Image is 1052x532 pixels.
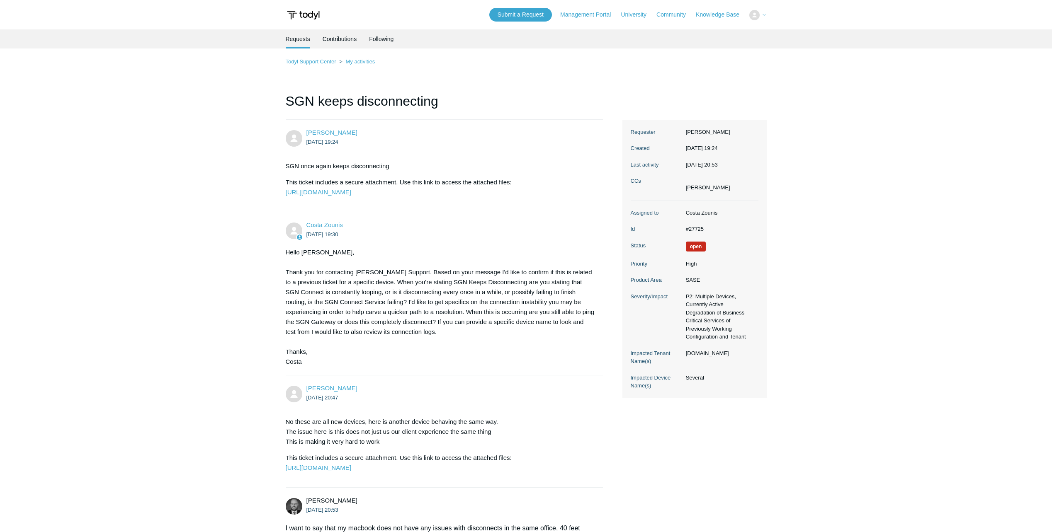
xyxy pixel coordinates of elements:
[286,161,595,171] p: SGN once again keeps disconnecting
[338,58,375,65] li: My activities
[682,293,758,341] dd: P2: Multiple Devices, Currently Active Degradation of Business Critical Services of Previously Wo...
[631,225,682,233] dt: Id
[306,129,357,136] span: Andrew Schiff
[682,209,758,217] dd: Costa Zounis
[696,10,748,19] a: Knowledge Base
[631,209,682,217] dt: Assigned to
[631,374,682,390] dt: Impacted Device Name(s)
[682,128,758,136] dd: [PERSON_NAME]
[489,8,552,22] a: Submit a Request
[306,139,338,145] time: 2025-08-27T19:24:11Z
[631,276,682,284] dt: Product Area
[631,242,682,250] dt: Status
[682,276,758,284] dd: SASE
[560,10,619,19] a: Management Portal
[682,225,758,233] dd: #27725
[286,189,351,196] a: [URL][DOMAIN_NAME]
[306,221,343,228] a: Costa Zounis
[306,507,338,513] time: 2025-08-27T20:53:44Z
[631,144,682,152] dt: Created
[621,10,654,19] a: University
[286,58,336,65] a: Todyl Support Center
[286,58,338,65] li: Todyl Support Center
[656,10,694,19] a: Community
[686,145,718,151] time: 2025-08-27T19:24:11+00:00
[306,384,357,392] a: [PERSON_NAME]
[286,247,595,367] div: Hello [PERSON_NAME], Thank you for contacting [PERSON_NAME] Support. Based on your message I'd li...
[686,184,730,192] li: Igor Pinchevskiy
[686,162,718,168] time: 2025-08-27T20:53:44+00:00
[286,29,310,48] li: Requests
[631,128,682,136] dt: Requester
[345,58,375,65] a: My activities
[682,374,758,382] dd: Several
[682,349,758,358] dd: [DOMAIN_NAME]
[306,497,357,504] span: Igor Pinchevskiy
[286,417,595,447] p: No these are all new devices, here is another device behaving the same way. The issue here is thi...
[306,129,357,136] a: [PERSON_NAME]
[682,260,758,268] dd: High
[306,384,357,392] span: Andrew Schiff
[286,453,595,473] p: This ticket includes a secure attachment. Use this link to access the attached files:
[369,29,394,48] a: Following
[631,349,682,365] dt: Impacted Tenant Name(s)
[306,394,338,401] time: 2025-08-27T20:47:52Z
[631,260,682,268] dt: Priority
[631,161,682,169] dt: Last activity
[323,29,357,48] a: Contributions
[631,293,682,301] dt: Severity/Impact
[286,177,595,197] p: This ticket includes a secure attachment. Use this link to access the attached files:
[286,91,603,120] h1: SGN keeps disconnecting
[286,7,321,23] img: Todyl Support Center Help Center home page
[631,177,682,185] dt: CCs
[306,231,338,237] time: 2025-08-27T19:30:46Z
[686,242,706,251] span: We are working on a response for you
[286,464,351,471] a: [URL][DOMAIN_NAME]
